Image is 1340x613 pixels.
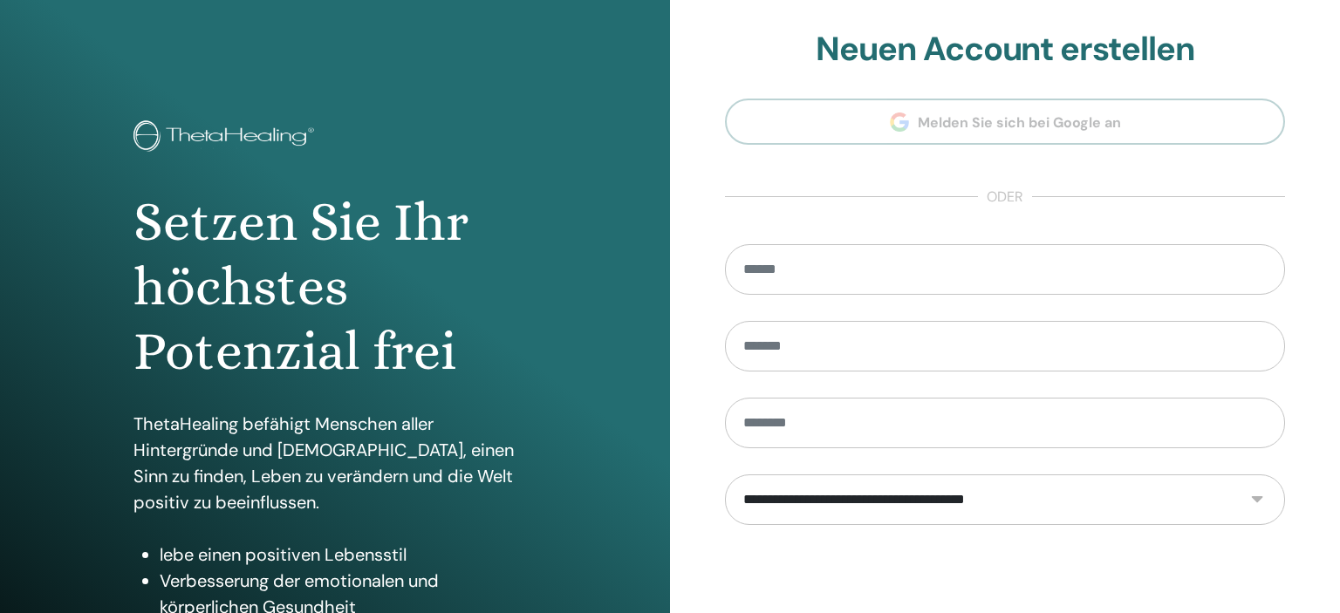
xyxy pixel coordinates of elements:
[133,411,537,515] p: ThetaHealing befähigt Menschen aller Hintergründe und [DEMOGRAPHIC_DATA], einen Sinn zu finden, L...
[133,190,537,385] h1: Setzen Sie Ihr höchstes Potenzial frei
[978,187,1032,208] span: oder
[160,541,537,568] li: lebe einen positiven Lebensstil
[725,30,1285,70] h2: Neuen Account erstellen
